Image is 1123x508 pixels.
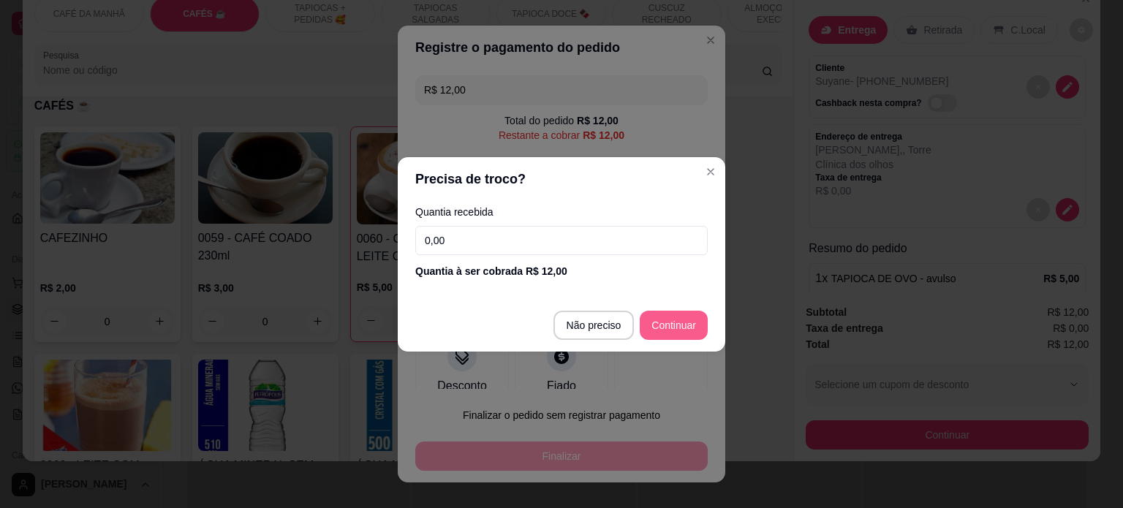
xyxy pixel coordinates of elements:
button: Continuar [640,311,708,340]
label: Quantia recebida [415,207,708,217]
div: Quantia à ser cobrada R$ 12,00 [415,264,708,278]
button: Close [699,160,722,183]
button: Não preciso [553,311,635,340]
header: Precisa de troco? [398,157,725,201]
